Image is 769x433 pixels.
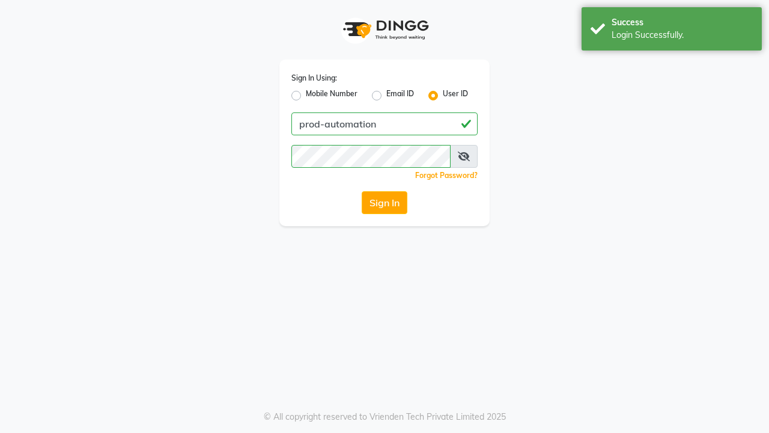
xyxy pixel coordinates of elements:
[291,145,451,168] input: Username
[612,29,753,41] div: Login Successfully.
[291,73,337,84] label: Sign In Using:
[336,12,433,48] img: logo1.svg
[386,88,414,103] label: Email ID
[612,16,753,29] div: Success
[415,171,478,180] a: Forgot Password?
[291,112,478,135] input: Username
[443,88,468,103] label: User ID
[306,88,357,103] label: Mobile Number
[362,191,407,214] button: Sign In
